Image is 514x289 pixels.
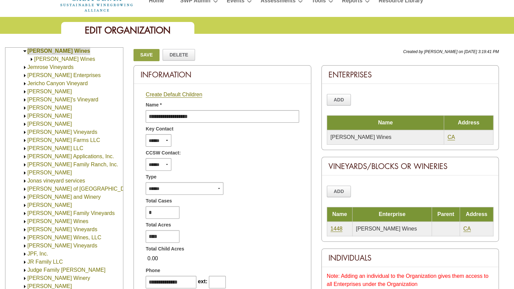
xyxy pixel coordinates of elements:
[146,221,171,228] span: Total Acres
[322,66,498,84] div: Enterprises
[22,122,27,127] img: Expand Joe Santos
[22,73,27,78] img: Expand Jensen Enterprises
[322,249,498,267] div: Individuals
[146,197,172,204] span: Total Cases
[27,178,85,184] a: Jonas vineyard services
[22,243,27,248] img: Expand Joseph Swan Vineyards
[27,89,72,94] a: [PERSON_NAME]
[85,24,171,36] span: Edit Organization
[27,145,83,151] a: [PERSON_NAME] LLC
[403,49,499,54] span: Created by [PERSON_NAME] on [DATE] 3:19:41 PM
[22,276,27,281] img: Expand Julietta Winery
[27,267,105,273] a: Judge Family [PERSON_NAME]
[327,207,352,222] td: Name
[22,284,27,289] img: Expand Justin Perry
[146,245,184,252] span: Total Child Acres
[146,149,180,156] span: CCSW Contact:
[22,260,27,265] img: Expand JR Family LLC
[22,114,27,119] img: Expand Joe Abba Vineyards
[34,56,95,62] a: [PERSON_NAME] Wines
[331,226,343,232] a: 1448
[146,253,160,264] span: 0.00
[22,268,27,273] img: Expand Judge Family Vineyard
[27,137,100,143] a: [PERSON_NAME] Farms LLC
[27,283,72,289] a: [PERSON_NAME]
[22,219,27,224] img: Expand Joseph Narcizo Wines
[447,134,455,140] a: CA
[27,129,97,135] a: [PERSON_NAME] Vineyards
[27,210,115,216] a: [PERSON_NAME] Family Vineyards
[27,235,101,240] a: [PERSON_NAME] Wines, LLC
[444,116,493,130] td: Address
[27,72,101,78] a: [PERSON_NAME] Enterprises
[27,259,63,265] a: JR Family LLC
[22,81,27,86] img: Expand Jericho Canyon Vineyard
[432,207,460,222] td: Parent
[133,49,159,61] a: Save
[22,89,27,94] img: Expand Jim Lowrie
[27,162,118,167] a: [PERSON_NAME] Family Ranch, Inc.
[27,113,72,119] a: [PERSON_NAME]
[22,130,27,135] img: Expand Joe Zeller Vineyards
[27,194,101,200] a: [PERSON_NAME] and Winery
[27,218,88,224] a: [PERSON_NAME] Wines
[27,105,72,111] a: [PERSON_NAME]
[460,207,493,222] td: Address
[27,64,74,70] a: Jemrose Vineyards
[356,226,417,232] span: [PERSON_NAME] Wines
[327,272,493,288] div: Note: Adding an individual to the Organization gives them access to all Enterprises under the Org...
[22,162,27,167] img: Expand Johnson Family Ranch, Inc.
[27,243,97,248] a: [PERSON_NAME] Vineyards
[27,80,88,86] a: Jericho Canyon Vineyard
[27,226,97,232] a: [PERSON_NAME] Vineyards
[146,125,173,133] span: Key Contact
[146,267,160,274] span: Phone
[22,203,27,208] img: Expand Joseph Carrasco Vineyards
[327,130,444,145] td: [PERSON_NAME] Wines
[29,57,34,62] img: Expand Jeff Runquist Wines
[22,227,27,232] img: Expand Joseph Phelps Vineyards
[327,94,351,105] a: Add
[198,279,207,284] span: ext:
[22,187,27,192] img: Expand Jones of Chalk Hill
[27,170,72,175] a: [PERSON_NAME]
[22,211,27,216] img: Expand Joseph Family Vineyards
[27,153,114,159] a: [PERSON_NAME] Applications, Inc.
[22,170,27,175] img: Expand Johnson Vineyard
[146,173,156,180] span: Type
[134,66,311,84] div: Information
[327,116,444,130] td: Name
[22,178,27,184] img: Expand Jonas vineyard services
[27,275,90,281] a: [PERSON_NAME] Winery
[146,101,162,109] span: Name *
[22,251,27,257] img: Expand JPF, Inc.
[327,186,351,197] a: Add
[22,235,27,240] img: Expand Joseph Sogge Wines, LLC
[27,251,48,257] a: JPF, Inc.
[22,65,27,70] img: Expand Jemrose Vineyards
[27,202,72,208] a: [PERSON_NAME]
[22,97,27,102] img: Expand Jimmy's Vineyard
[22,195,27,200] img: Expand Jordan Vineyard and Winery
[352,207,432,222] td: Enterprise
[463,226,471,232] a: CA
[322,157,498,175] div: Vineyards/Blocks or Wineries
[146,92,202,98] a: Create Default Children
[27,186,136,192] a: [PERSON_NAME] of [GEOGRAPHIC_DATA]
[163,49,195,61] a: Delete
[22,105,27,111] img: Expand JM Lasgoity
[22,138,27,143] img: Expand Johansing Farms LLC
[22,146,27,151] img: Expand John Anthony Vineyards LLC
[22,49,27,54] img: Collapse Jeff Runquist Wines
[27,48,90,54] a: [PERSON_NAME] Wines
[27,97,98,102] a: [PERSON_NAME]'s Vineyard
[27,121,72,127] a: [PERSON_NAME]
[22,154,27,159] img: Expand John Vineyard Applications, Inc.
